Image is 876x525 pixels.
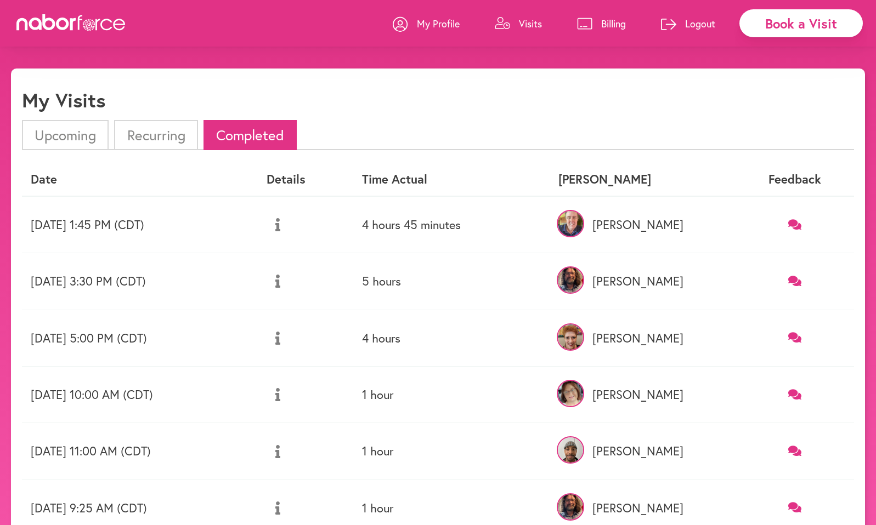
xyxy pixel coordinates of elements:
[550,163,736,196] th: [PERSON_NAME]
[661,7,715,40] a: Logout
[558,387,727,402] p: [PERSON_NAME]
[557,323,584,351] img: A0j1uoeCSWOZkMh2Do3E
[685,17,715,30] p: Logout
[22,253,258,310] td: [DATE] 3:30 PM (CDT)
[22,163,258,196] th: Date
[558,444,727,458] p: [PERSON_NAME]
[736,163,854,196] th: Feedback
[558,218,727,232] p: [PERSON_NAME]
[417,17,460,30] p: My Profile
[22,196,258,253] td: [DATE] 1:45 PM (CDT)
[22,120,109,150] li: Upcoming
[557,380,584,407] img: X6yAEHmcQCCkqRYxWtLn
[495,7,542,40] a: Visits
[558,501,727,515] p: [PERSON_NAME]
[353,163,550,196] th: Time Actual
[22,366,258,423] td: [DATE] 10:00 AM (CDT)
[22,310,258,366] td: [DATE] 5:00 PM (CDT)
[353,196,550,253] td: 4 hours 45 minutes
[353,253,550,310] td: 5 hours
[577,7,626,40] a: Billing
[353,366,550,423] td: 1 hour
[353,423,550,480] td: 1 hour
[557,210,584,237] img: igIxMlSDSpSrTIcUgcAQ
[557,493,584,521] img: KbJEO8HRAGUJLmOVeYqc
[22,88,105,112] h1: My Visits
[519,17,542,30] p: Visits
[393,7,460,40] a: My Profile
[22,423,258,480] td: [DATE] 11:00 AM (CDT)
[258,163,353,196] th: Details
[739,9,863,37] div: Book a Visit
[557,436,584,464] img: DoNb0eUsQWcF83pw5jj0
[558,274,727,288] p: [PERSON_NAME]
[601,17,626,30] p: Billing
[557,266,584,294] img: KbJEO8HRAGUJLmOVeYqc
[558,331,727,345] p: [PERSON_NAME]
[114,120,197,150] li: Recurring
[204,120,297,150] li: Completed
[353,310,550,366] td: 4 hours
